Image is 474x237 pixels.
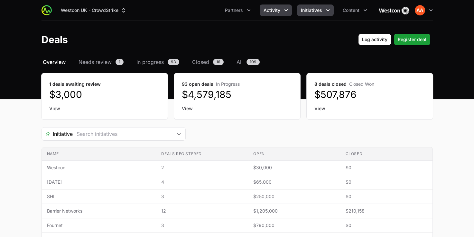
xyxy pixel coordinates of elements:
dd: $507,876 [314,89,425,100]
button: Westcon UK - CrowdStrike [57,4,131,16]
div: Content menu [339,4,371,16]
div: Activity menu [260,4,292,16]
nav: Deals navigation [42,58,433,66]
span: 109 [246,59,260,65]
span: Fournet [47,222,151,229]
span: $65,000 [253,179,335,185]
a: View [49,105,160,112]
button: Content [339,4,371,16]
span: Log activity [362,36,387,43]
h1: Deals [42,34,68,45]
div: Initiatives menu [297,4,334,16]
div: Partners menu [221,4,255,16]
img: Westcon UK [379,4,410,17]
span: $250,000 [253,193,335,200]
th: Deals registered [156,147,248,161]
th: Open [248,147,340,161]
span: Westcon [47,164,151,171]
img: ActivitySource [42,5,52,15]
span: [DATE] [47,179,151,185]
span: Closed Won [349,81,374,87]
span: Register deal [398,36,426,43]
span: $0 [345,164,427,171]
span: Initiative [42,130,73,138]
div: Main navigation [52,4,371,16]
span: 4 [161,179,243,185]
dt: 8 deals closed [314,81,425,87]
span: 3 [161,222,243,229]
span: 16 [213,59,224,65]
button: Initiatives [297,4,334,16]
span: $30,000 [253,164,335,171]
span: 2 [161,164,243,171]
span: 1 [116,59,124,65]
a: Closed16 [191,58,225,66]
div: Open [172,127,185,140]
input: Search initiatives [73,127,172,140]
dd: $4,579,185 [182,89,293,100]
span: Overview [43,58,66,66]
span: Needs review [79,58,112,66]
button: Log activity [358,34,391,45]
button: Activity [260,4,292,16]
button: Partners [221,4,255,16]
a: Overview [42,58,67,66]
span: Partners [225,7,243,13]
span: All [237,58,243,66]
span: $790,000 [253,222,335,229]
dd: $3,000 [49,89,160,100]
a: View [182,105,293,112]
span: 93 [168,59,179,65]
a: All109 [235,58,261,66]
span: $210,158 [345,208,427,214]
span: Closed [192,58,209,66]
span: Content [343,7,359,13]
span: 12 [161,208,243,214]
span: $1,205,000 [253,208,335,214]
a: In progress93 [135,58,181,66]
span: 3 [161,193,243,200]
dt: 1 deals awaiting review [49,81,160,87]
span: $0 [345,179,427,185]
span: In Progress [216,81,240,87]
a: Needs review1 [77,58,125,66]
span: In progress [136,58,164,66]
button: Register deal [394,34,430,45]
a: View [314,105,425,112]
span: $0 [345,193,427,200]
span: Initiatives [301,7,322,13]
th: Closed [340,147,432,161]
img: Aaron Abulhawa [415,5,425,15]
div: Supplier switch menu [57,4,131,16]
th: Name [42,147,156,161]
span: $0 [345,222,427,229]
div: Primary actions [358,34,430,45]
span: Barrier Networks [47,208,151,214]
dt: 93 open deals [182,81,293,87]
span: Activity [264,7,280,13]
span: SHI [47,193,151,200]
